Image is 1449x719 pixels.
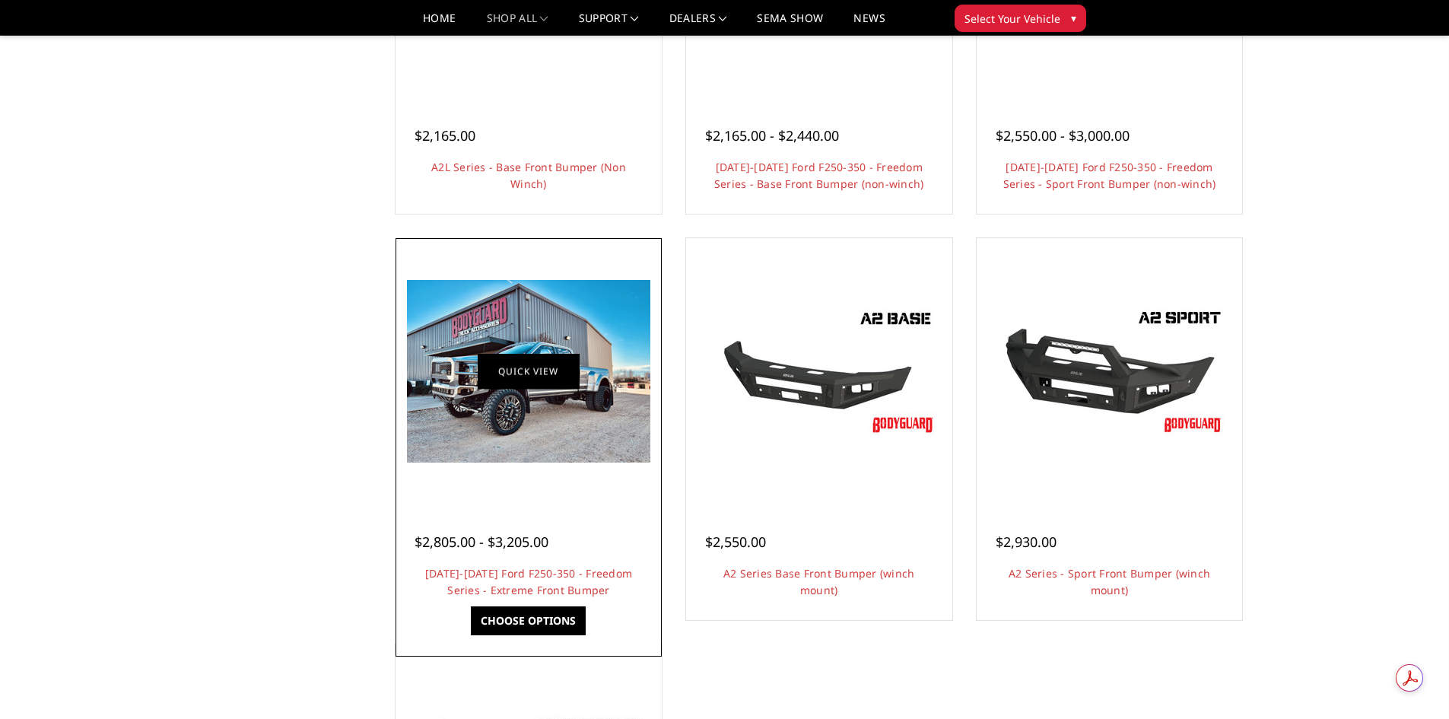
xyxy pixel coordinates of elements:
a: A2 Series - Sport Front Bumper (winch mount) [1009,566,1210,597]
a: A2 Series Base Front Bumper (winch mount) A2 Series Base Front Bumper (winch mount) [690,242,949,501]
a: News [853,13,885,35]
span: $2,165.00 - $2,440.00 [705,126,839,145]
a: Home [423,13,456,35]
a: shop all [487,13,548,35]
a: Quick view [478,354,580,390]
a: 2017-2022 Ford F250-350 - Freedom Series - Extreme Front Bumper 2017-2022 Ford F250-350 - Freedom... [399,242,658,501]
a: Support [579,13,639,35]
a: Choose Options [471,606,586,635]
span: Select Your Vehicle [964,11,1060,27]
span: $2,550.00 [705,533,766,551]
span: ▾ [1071,10,1076,26]
span: $2,550.00 - $3,000.00 [996,126,1130,145]
a: SEMA Show [757,13,823,35]
a: A2 Series - Sport Front Bumper (winch mount) A2 Series - Sport Front Bumper (winch mount) [980,242,1239,501]
a: Dealers [669,13,727,35]
iframe: Chat Widget [1373,646,1449,719]
a: [DATE]-[DATE] Ford F250-350 - Freedom Series - Extreme Front Bumper [425,566,632,597]
span: $2,930.00 [996,533,1057,551]
span: $2,165.00 [415,126,475,145]
span: $2,805.00 - $3,205.00 [415,533,548,551]
a: A2 Series Base Front Bumper (winch mount) [723,566,915,597]
a: [DATE]-[DATE] Ford F250-350 - Freedom Series - Base Front Bumper (non-winch) [714,160,924,191]
button: Select Your Vehicle [955,5,1086,32]
a: [DATE]-[DATE] Ford F250-350 - Freedom Series - Sport Front Bumper (non-winch) [1003,160,1216,191]
a: A2L Series - Base Front Bumper (Non Winch) [431,160,626,191]
img: 2017-2022 Ford F250-350 - Freedom Series - Extreme Front Bumper [407,280,650,463]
